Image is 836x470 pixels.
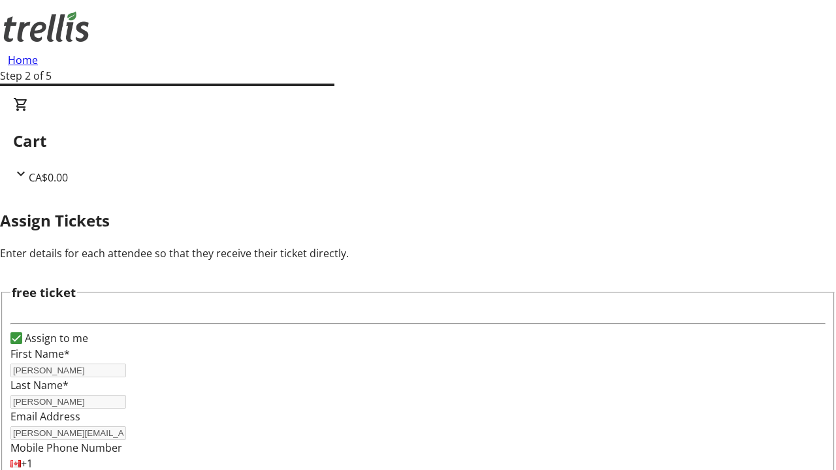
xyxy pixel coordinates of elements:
label: Assign to me [22,330,88,346]
div: CartCA$0.00 [13,97,823,185]
h3: free ticket [12,283,76,302]
label: Mobile Phone Number [10,441,122,455]
span: CA$0.00 [29,170,68,185]
label: First Name* [10,347,70,361]
h2: Cart [13,129,823,153]
label: Email Address [10,409,80,424]
label: Last Name* [10,378,69,392]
